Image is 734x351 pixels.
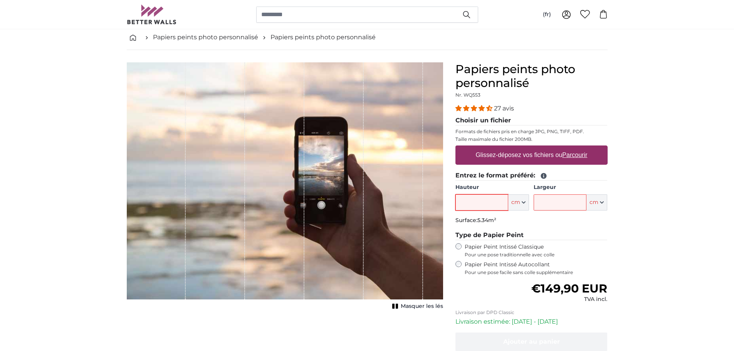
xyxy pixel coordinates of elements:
span: cm [590,199,598,206]
a: Papiers peints photo personnalisé [270,33,376,42]
p: Livraison estimée: [DATE] - [DATE] [455,317,608,326]
p: Surface: [455,217,608,224]
span: Pour une pose traditionnelle avec colle [465,252,608,258]
legend: Choisir un fichier [455,116,608,125]
legend: Type de Papier Peint [455,231,608,240]
a: Papiers peints photo personnalisé [153,33,258,42]
span: 5.34m² [477,217,496,224]
h1: Papiers peints photo personnalisé [455,62,608,90]
span: 27 avis [494,105,514,112]
div: 1 of 1 [127,62,443,312]
button: Ajouter au panier [455,333,608,351]
p: Taille maximale du fichier 200MB. [455,136,608,142]
span: Pour une pose facile sans colle supplémentaire [465,269,608,276]
button: Masquer les lés [390,301,443,312]
span: Nr. WQ553 [455,92,480,98]
span: Masquer les lés [401,303,443,310]
span: 4.41 stars [455,105,494,112]
span: €149,90 EUR [531,281,607,296]
img: Betterwalls [127,5,177,24]
label: Papier Peint Intissé Classique [465,243,608,258]
span: cm [511,199,520,206]
label: Papier Peint Intissé Autocollant [465,261,608,276]
label: Glissez-déposez vos fichiers ou [472,147,590,163]
label: Hauteur [455,184,529,191]
p: Formats de fichiers pris en charge JPG, PNG, TIFF, PDF. [455,129,608,135]
legend: Entrez le format préféré: [455,171,608,181]
span: Ajouter au panier [503,338,560,345]
button: cm [508,194,529,211]
button: (fr) [537,8,557,22]
button: cm [586,194,607,211]
label: Largeur [534,184,607,191]
u: Parcourir [562,152,587,158]
nav: breadcrumbs [127,25,608,50]
p: Livraison par DPD Classic [455,309,608,316]
div: TVA incl. [531,296,607,303]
